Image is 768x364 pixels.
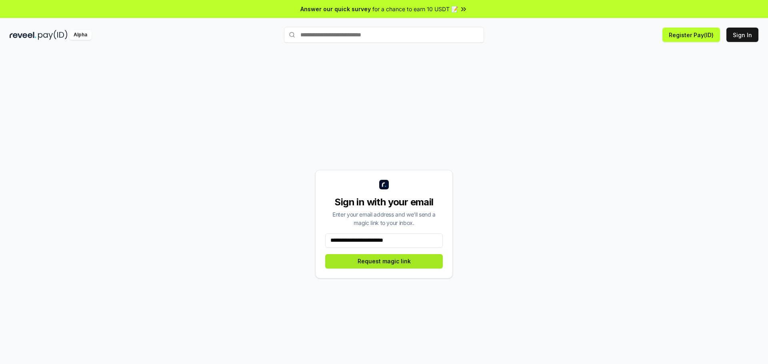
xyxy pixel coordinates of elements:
img: pay_id [38,30,68,40]
div: Enter your email address and we’ll send a magic link to your inbox. [325,210,443,227]
img: logo_small [379,180,389,189]
img: reveel_dark [10,30,36,40]
span: Answer our quick survey [300,5,371,13]
span: for a chance to earn 10 USDT 📝 [372,5,458,13]
div: Alpha [69,30,92,40]
button: Request magic link [325,254,443,269]
button: Register Pay(ID) [662,28,720,42]
div: Sign in with your email [325,196,443,209]
button: Sign In [726,28,758,42]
